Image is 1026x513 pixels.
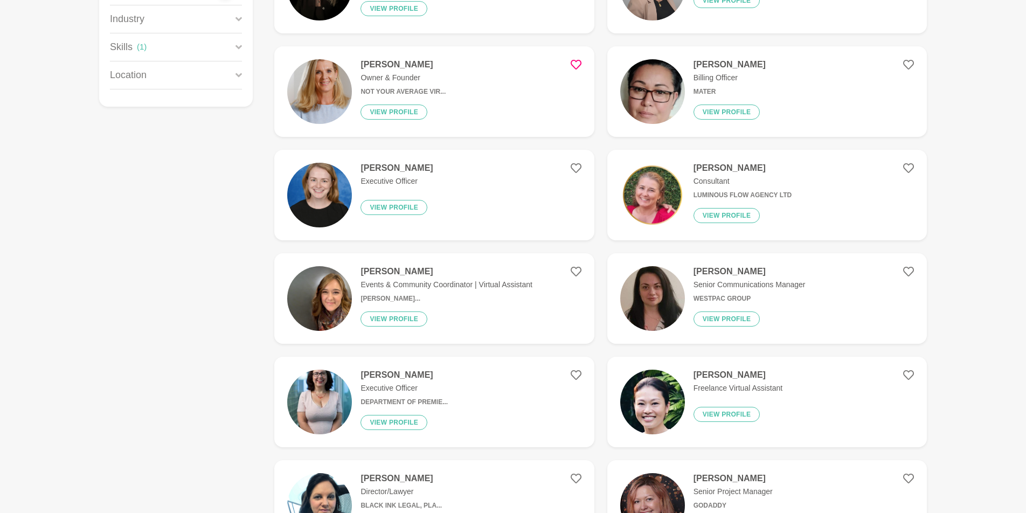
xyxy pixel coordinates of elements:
button: View profile [694,208,760,223]
h6: Department of Premie... [361,398,448,406]
p: Owner & Founder [361,72,446,84]
h4: [PERSON_NAME] [694,473,773,484]
p: Billing Officer [694,72,766,84]
a: [PERSON_NAME]Events & Community Coordinator | Virtual Assistant[PERSON_NAME]...View profile [274,253,594,344]
h4: [PERSON_NAME] [694,266,806,277]
p: Executive Officer [361,383,448,394]
p: Skills [110,40,133,54]
button: View profile [361,200,427,215]
button: View profile [694,407,760,422]
img: 93885c5bd71c5cc757b8b88e36b0e1f24293cda6-1000x1500.jpg [287,163,352,227]
h4: [PERSON_NAME] [361,473,442,484]
a: [PERSON_NAME]ConsultantLuminous Flow Agency LtdView profile [607,150,927,240]
p: Senior Project Manager [694,486,773,497]
h6: [PERSON_NAME]... [361,295,532,303]
p: Location [110,68,147,82]
h4: [PERSON_NAME] [361,163,433,174]
button: View profile [694,105,760,120]
p: Director/Lawyer [361,486,442,497]
a: [PERSON_NAME]Freelance Virtual AssistantView profile [607,357,927,447]
p: Industry [110,12,144,26]
h6: Luminous Flow Agency Ltd [694,191,792,199]
img: 3bb0308ef97cdeba13f6aab3ad4febf320fa74a5-500x500.png [287,266,352,331]
h6: Not Your Average Vir... [361,88,446,96]
h4: [PERSON_NAME] [694,370,783,380]
button: View profile [694,311,760,327]
img: 4dcefb28125bce07a626f5b5a59f8e4da927dea2-284x426.jpg [287,370,352,434]
p: Freelance Virtual Assistant [694,383,783,394]
a: [PERSON_NAME]Executive OfficerDepartment of Premie...View profile [274,357,594,447]
h6: GoDaddy [694,502,773,510]
a: [PERSON_NAME]Executive OfficerView profile [274,150,594,240]
h6: Mater [694,88,766,96]
button: View profile [361,311,427,327]
button: View profile [361,105,427,120]
button: View profile [361,1,427,16]
h4: [PERSON_NAME] [694,59,766,70]
img: 99cb35562bf5ddd20ceb69c63967c7dbe5e8de84-1003x1326.jpg [620,59,685,124]
p: Executive Officer [361,176,433,187]
p: Senior Communications Manager [694,279,806,290]
a: [PERSON_NAME]Senior Communications ManagerWestpac GroupView profile [607,253,927,344]
h6: Black Ink Legal, Pla... [361,502,442,510]
a: [PERSON_NAME]Billing OfficerMaterView profile [607,46,927,137]
img: c33c34aa7461f95bd10954aeb35335642e3a2007-1200x1800.jpg [287,59,352,124]
h4: [PERSON_NAME] [361,59,446,70]
img: 849cd97a20364c10a711ca54870e910f8e43af5e-273x309.jpg [620,266,685,331]
div: ( 1 ) [137,41,147,53]
a: [PERSON_NAME]Owner & FounderNot Your Average Vir...View profile [274,46,594,137]
h4: [PERSON_NAME] [361,370,448,380]
p: Events & Community Coordinator | Virtual Assistant [361,279,532,290]
h4: [PERSON_NAME] [361,266,532,277]
h4: [PERSON_NAME] [694,163,792,174]
p: Consultant [694,176,792,187]
img: 558485968fa5a5aa9ae15a2482ecb24de488669d-282x353.jpg [620,370,685,434]
button: View profile [361,415,427,430]
h6: Westpac Group [694,295,806,303]
img: 95ed0b5d87fa9936ea0607c064def7179e7a1f30-1000x1000.png [620,163,685,227]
